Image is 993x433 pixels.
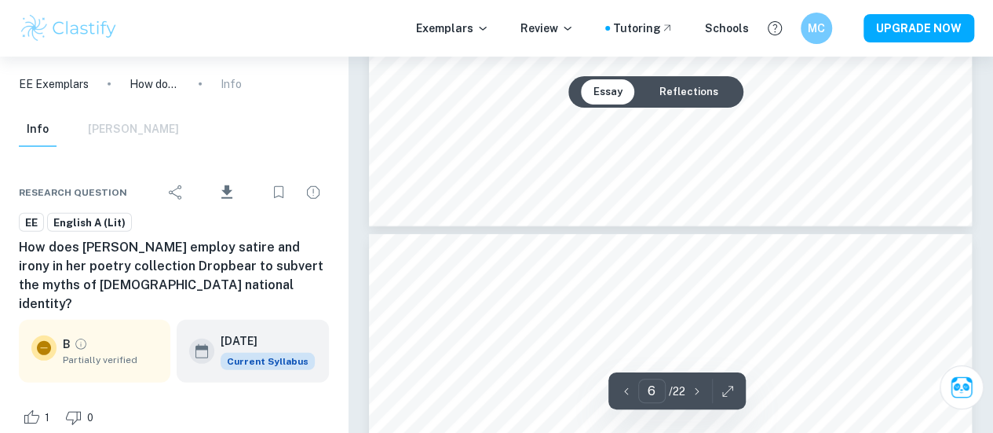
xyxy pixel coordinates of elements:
[416,20,489,37] p: Exemplars
[520,20,574,37] p: Review
[160,177,192,208] div: Share
[63,336,71,353] p: B
[613,20,674,37] a: Tutoring
[130,75,180,93] p: How does [PERSON_NAME] employ satire and irony in her poetry collection Dropbear to subvert the m...
[221,75,242,93] p: Info
[940,365,984,409] button: Ask Clai
[48,215,131,231] span: English A (Lit)
[263,177,294,208] div: Bookmark
[19,185,127,200] span: Research question
[669,383,685,400] p: / 22
[20,215,43,231] span: EE
[63,353,158,367] span: Partially verified
[36,410,58,426] span: 1
[19,112,57,147] button: Info
[221,353,315,370] div: This exemplar is based on the current syllabus. Feel free to refer to it for inspiration/ideas wh...
[47,213,132,233] a: English A (Lit)
[19,75,89,93] a: EE Exemplars
[298,177,329,208] div: Report issue
[221,353,315,370] span: Current Syllabus
[19,405,58,430] div: Like
[808,20,826,37] h6: MC
[705,20,749,37] a: Schools
[19,213,44,233] a: EE
[74,337,88,351] a: Grade partially verified
[863,14,974,42] button: UPGRADE NOW
[78,410,102,426] span: 0
[19,238,329,314] h6: How does [PERSON_NAME] employ satire and irony in her poetry collection Dropbear to subvert the m...
[801,13,832,44] button: MC
[19,13,119,44] img: Clastify logo
[61,405,102,430] div: Dislike
[221,332,302,350] h6: [DATE]
[647,79,731,105] button: Reflections
[761,15,788,42] button: Help and Feedback
[581,79,635,105] button: Essay
[195,172,260,213] div: Download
